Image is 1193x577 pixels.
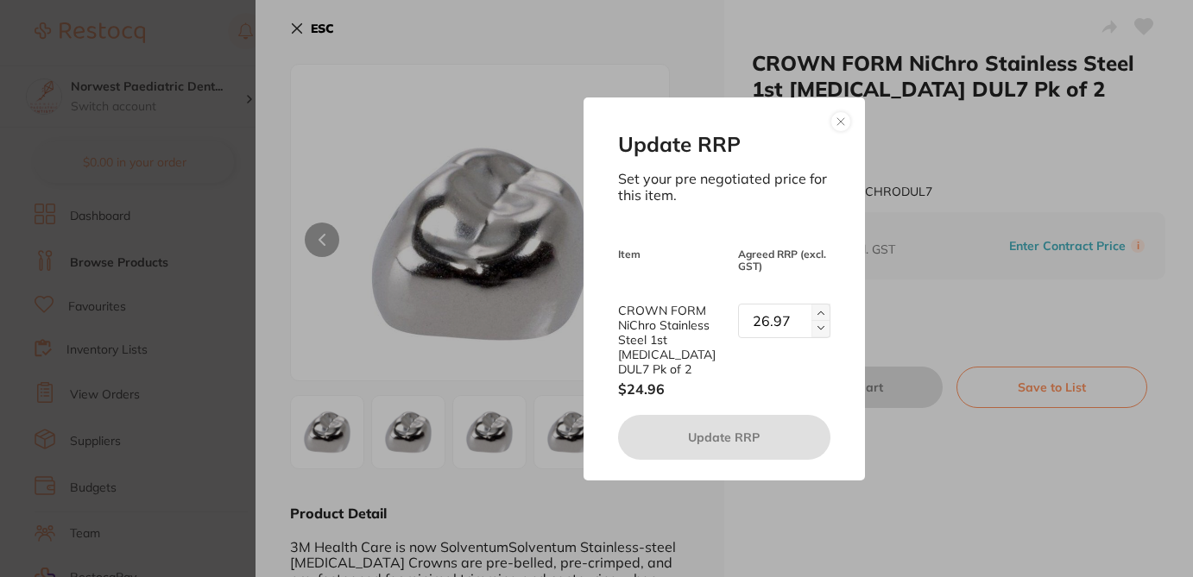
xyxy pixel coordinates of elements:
p: Agreed RRP (excl. GST) [738,248,830,273]
p: Item [618,248,724,260]
h1: Update RRP [618,132,830,157]
img: upArrow.svg [817,310,824,317]
input: 24.96 [738,304,830,338]
img: upArrow.svg [817,325,824,332]
span: $24.96 [618,380,724,398]
label: CROWN FORM NiChro Stainless Steel 1st [MEDICAL_DATA] DUL7 Pk of 2 [618,304,724,377]
button: Update RRP [618,415,830,460]
p: Set your pre negotiated price for this item. [618,171,830,204]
